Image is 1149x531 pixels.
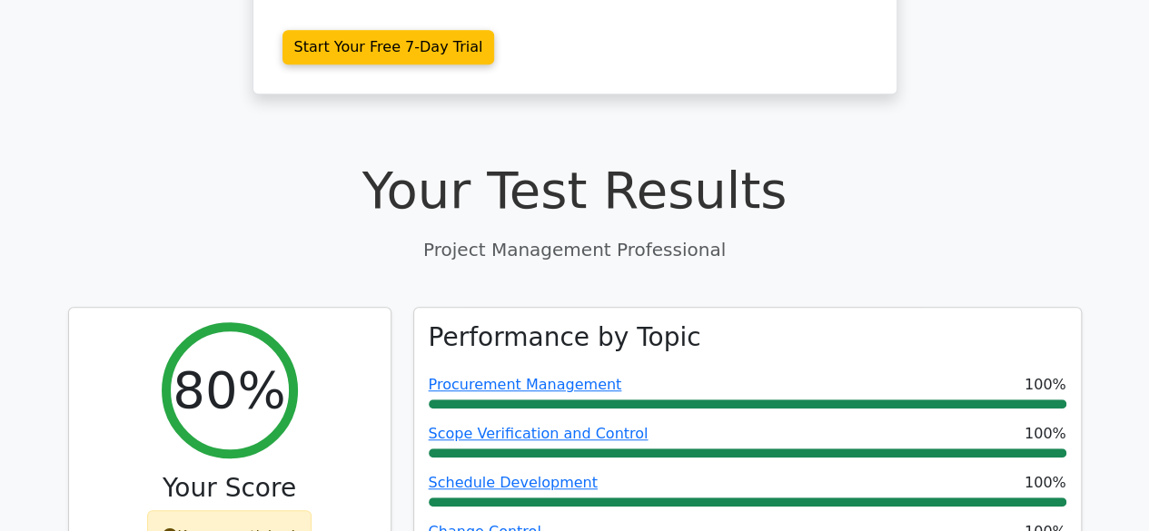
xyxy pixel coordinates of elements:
a: Start Your Free 7-Day Trial [282,30,495,64]
h3: Your Score [84,473,376,504]
h3: Performance by Topic [429,322,701,353]
h1: Your Test Results [68,160,1082,221]
span: 100% [1025,472,1066,494]
a: Procurement Management [429,376,622,393]
a: Schedule Development [429,474,598,491]
h2: 80% [173,359,285,420]
a: Scope Verification and Control [429,425,649,442]
p: Project Management Professional [68,236,1082,263]
span: 100% [1025,374,1066,396]
span: 100% [1025,423,1066,445]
